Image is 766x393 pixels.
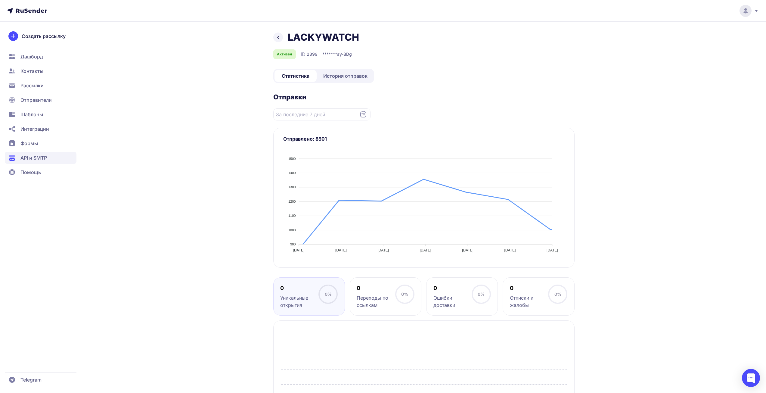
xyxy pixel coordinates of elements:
span: Контакты [20,67,43,75]
span: API и SMTP [20,154,47,161]
div: Отписки и жалобы [510,294,548,309]
span: Рассылки [20,82,44,89]
div: Ошибки доставки [433,294,472,309]
a: История отправок [318,70,373,82]
span: 0% [325,292,332,297]
tspan: [DATE] [335,248,346,252]
tspan: [DATE] [293,248,304,252]
tspan: [DATE] [377,248,389,252]
span: Активен [277,52,292,57]
tspan: [DATE] [504,248,516,252]
span: Статистика [282,72,309,80]
tspan: 1300 [288,185,296,189]
span: 2399 [307,51,318,57]
div: ID [301,51,318,58]
span: Отправители [20,96,52,104]
span: 0% [401,292,408,297]
tspan: [DATE] [462,248,473,252]
tspan: 1100 [288,214,296,217]
tspan: [DATE] [546,248,558,252]
span: Telegram [20,376,42,383]
div: 0 [433,285,472,292]
span: 0% [478,292,485,297]
span: Шаблоны [20,111,43,118]
tspan: 900 [290,242,296,246]
div: 0 [510,285,548,292]
div: 0 [357,285,395,292]
span: Формы [20,140,38,147]
span: Дашборд [20,53,43,60]
div: 0 [280,285,318,292]
span: 0% [554,292,561,297]
span: ay-BDg [337,51,352,57]
tspan: 1500 [288,157,296,161]
span: Создать рассылку [22,33,66,40]
span: Интеграции [20,125,49,133]
tspan: 1400 [288,171,296,175]
input: Datepicker input [273,108,371,120]
a: Telegram [5,374,76,386]
tspan: 1000 [288,228,296,232]
span: История отправок [323,72,367,80]
h1: LACKYWATCH [288,31,359,43]
a: Статистика [274,70,317,82]
span: Помощь [20,169,41,176]
tspan: 1200 [288,200,296,203]
div: Переходы по ссылкам [357,294,395,309]
tspan: [DATE] [420,248,431,252]
div: Уникальные открытия [280,294,318,309]
h3: Отправлено: 8501 [283,135,565,142]
h2: Отправки [273,93,575,101]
